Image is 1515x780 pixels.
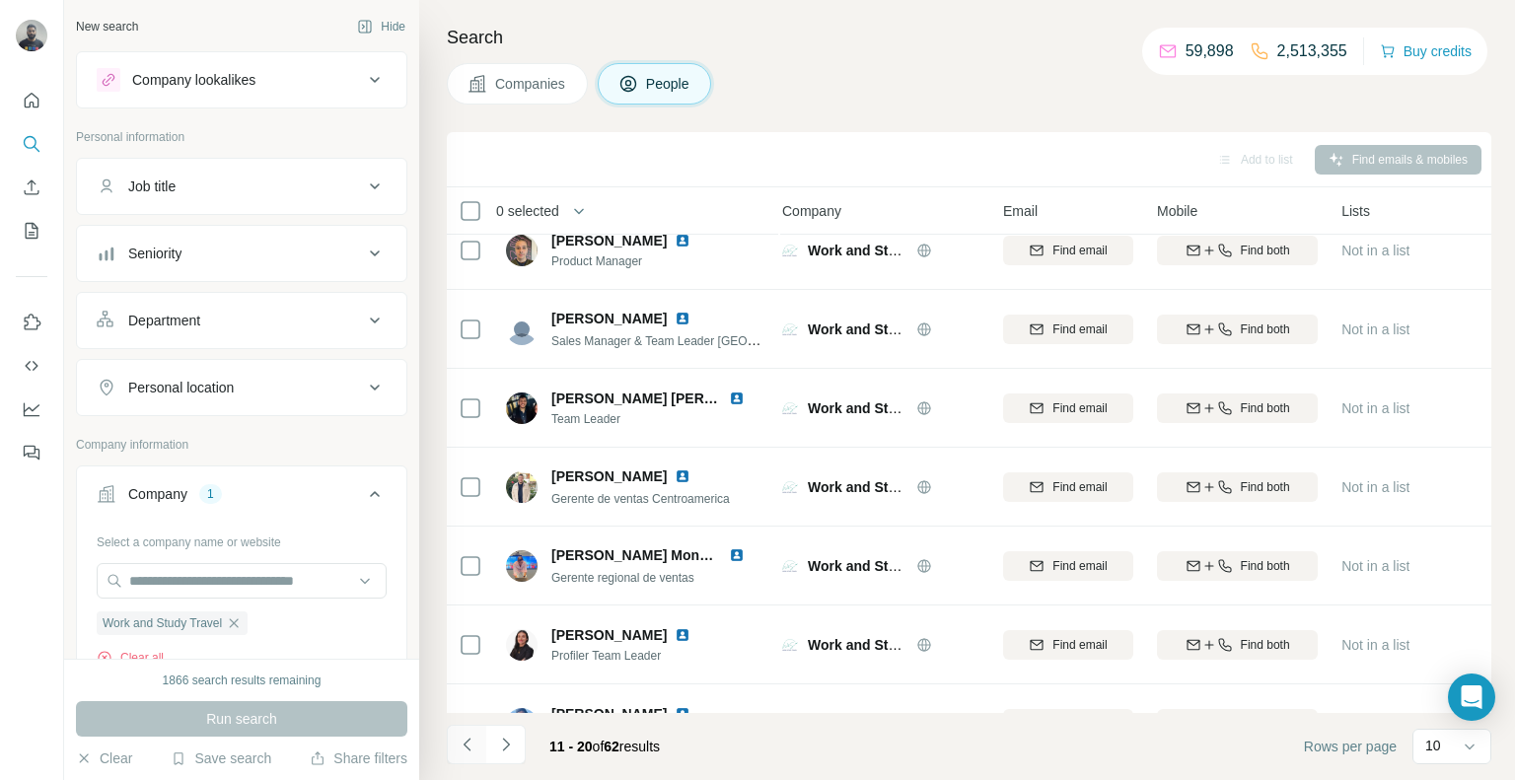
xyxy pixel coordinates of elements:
[495,74,567,94] span: Companies
[1341,400,1409,416] span: Not in a list
[310,748,407,768] button: Share filters
[1052,242,1107,259] span: Find email
[1003,709,1133,739] button: Find email
[1186,39,1234,63] p: 59,898
[1448,674,1495,721] div: Open Intercom Messenger
[128,378,234,397] div: Personal location
[16,435,47,470] button: Feedback
[77,364,406,411] button: Personal location
[646,74,691,94] span: People
[729,547,745,563] img: LinkedIn logo
[1341,321,1409,337] span: Not in a list
[506,314,538,345] img: Avatar
[675,233,690,248] img: LinkedIn logo
[132,70,255,90] div: Company lookalikes
[675,468,690,484] img: LinkedIn logo
[16,170,47,205] button: Enrich CSV
[1003,236,1133,265] button: Find email
[549,739,660,754] span: results
[447,725,486,764] button: Navigate to previous page
[128,177,176,196] div: Job title
[1003,315,1133,344] button: Find email
[1003,472,1133,502] button: Find email
[199,485,222,503] div: 1
[506,471,538,503] img: Avatar
[1157,551,1318,581] button: Find both
[1003,201,1038,221] span: Email
[128,484,187,504] div: Company
[1341,637,1409,653] span: Not in a list
[76,748,132,768] button: Clear
[1425,736,1441,755] p: 10
[16,305,47,340] button: Use Surfe on LinkedIn
[551,332,840,348] span: Sales Manager & Team Leader [GEOGRAPHIC_DATA]
[1380,37,1472,65] button: Buy credits
[808,558,957,574] span: Work and Study Travel
[506,392,538,424] img: Avatar
[551,252,714,270] span: Product Manager
[782,479,798,495] img: Logo of Work and Study Travel
[551,233,667,248] span: [PERSON_NAME]
[496,201,559,221] span: 0 selected
[16,391,47,427] button: Dashboard
[551,547,856,563] span: [PERSON_NAME] Mongeote [PERSON_NAME]
[549,739,593,754] span: 11 - 20
[447,24,1491,51] h4: Search
[551,625,667,645] span: [PERSON_NAME]
[808,479,957,495] span: Work and Study Travel
[1341,479,1409,495] span: Not in a list
[1052,320,1107,338] span: Find email
[1052,478,1107,496] span: Find email
[782,558,798,574] img: Logo of Work and Study Travel
[506,629,538,661] img: Avatar
[77,230,406,277] button: Seniority
[171,748,271,768] button: Save search
[782,400,798,416] img: Logo of Work and Study Travel
[486,725,526,764] button: Navigate to next page
[808,321,957,337] span: Work and Study Travel
[506,708,538,740] img: Avatar
[76,128,407,146] p: Personal information
[1341,558,1409,574] span: Not in a list
[1052,636,1107,654] span: Find email
[97,526,387,551] div: Select a company name or website
[551,410,768,428] span: Team Leader
[1157,630,1318,660] button: Find both
[1241,320,1290,338] span: Find both
[1003,630,1133,660] button: Find email
[343,12,419,41] button: Hide
[782,321,798,337] img: Logo of Work and Study Travel
[1157,315,1318,344] button: Find both
[551,647,714,665] span: Profiler Team Leader
[77,470,406,526] button: Company1
[1157,393,1318,423] button: Find both
[604,739,619,754] span: 62
[782,243,798,258] img: Logo of Work and Study Travel
[77,297,406,344] button: Department
[1003,393,1133,423] button: Find email
[16,213,47,248] button: My lists
[551,309,667,328] span: [PERSON_NAME]
[551,466,667,486] span: [PERSON_NAME]
[128,244,181,263] div: Seniority
[782,201,841,221] span: Company
[1277,39,1347,63] p: 2,513,355
[16,83,47,118] button: Quick start
[551,571,694,585] span: Gerente regional de ventas
[16,126,47,162] button: Search
[1003,551,1133,581] button: Find email
[675,627,690,643] img: LinkedIn logo
[808,637,957,653] span: Work and Study Travel
[675,706,690,722] img: LinkedIn logo
[1241,636,1290,654] span: Find both
[77,163,406,210] button: Job title
[675,311,690,326] img: LinkedIn logo
[729,390,745,406] img: LinkedIn logo
[551,704,667,724] span: [PERSON_NAME]
[1157,201,1197,221] span: Mobile
[16,20,47,51] img: Avatar
[1157,236,1318,265] button: Find both
[593,739,605,754] span: of
[808,400,957,416] span: Work and Study Travel
[97,649,164,667] button: Clear all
